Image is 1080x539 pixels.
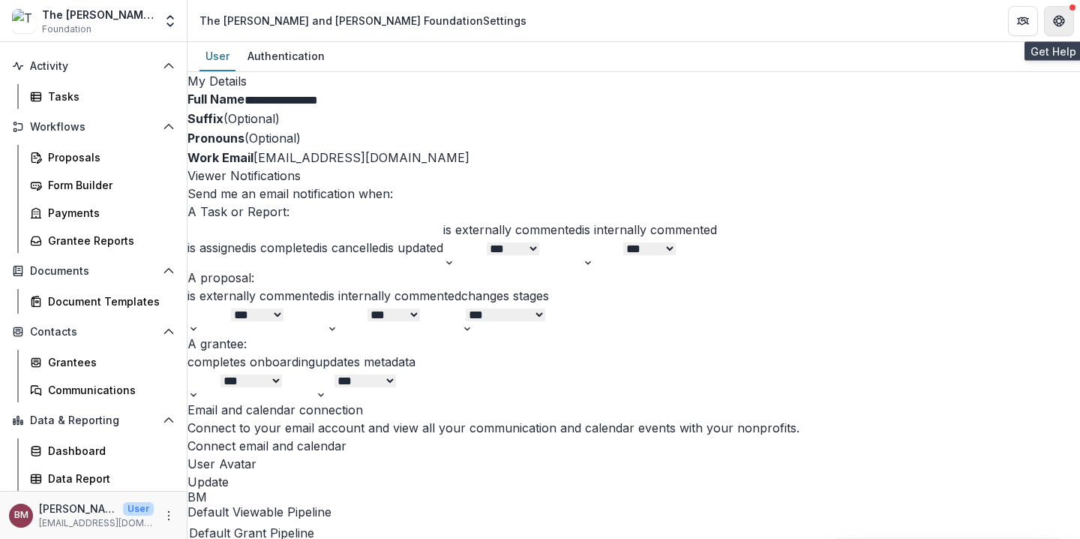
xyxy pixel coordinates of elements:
[6,320,181,344] button: Open Contacts
[187,269,1080,287] h3: A proposal:
[385,240,443,255] label: is updated
[187,473,229,491] button: Update
[199,42,235,71] a: User
[39,501,117,516] p: [PERSON_NAME]
[187,335,1080,353] h3: A grantee:
[48,354,169,370] div: Grantees
[6,54,181,78] button: Open Activity
[24,378,181,402] a: Communications
[42,23,91,36] span: Foundation
[6,259,181,283] button: Open Documents
[48,177,169,193] div: Form Builder
[6,115,181,139] button: Open Workflows
[582,222,717,237] label: is internally commented
[160,507,178,525] button: More
[48,89,169,104] div: Tasks
[6,408,181,432] button: Open Data & Reporting
[24,466,181,491] a: Data Report
[199,13,526,29] div: The [PERSON_NAME] and [PERSON_NAME] Foundation Settings
[39,516,154,530] p: [EMAIL_ADDRESS][DOMAIN_NAME]
[48,471,169,486] div: Data Report
[48,443,169,459] div: Dashboard
[223,111,280,126] span: (Optional)
[48,205,169,221] div: Payments
[443,222,582,237] label: is externally commented
[187,149,1080,167] div: [EMAIL_ADDRESS][DOMAIN_NAME]
[187,131,244,146] span: Pronouns
[48,149,169,165] div: Proposals
[24,173,181,197] a: Form Builder
[30,414,157,427] span: Data & Reporting
[187,72,1080,90] h2: My Details
[24,289,181,314] a: Document Templates
[244,131,301,146] span: (Optional)
[30,60,157,73] span: Activity
[187,150,253,165] span: Work Email
[187,203,1080,221] h3: A Task or Report:
[187,491,1080,503] div: Bethanie Milteer
[187,419,1080,437] p: Connect to your email account and view all your communication and calendar events with your nonpr...
[187,354,315,369] label: completes onboarding
[193,10,532,32] nav: breadcrumb
[319,240,385,255] label: is cancelled
[199,45,235,67] div: User
[24,200,181,225] a: Payments
[160,6,181,36] button: Open entity switcher
[248,240,319,255] label: is completed
[187,92,244,107] span: Full Name
[187,111,223,126] span: Suffix
[187,455,1080,473] h2: User Avatar
[326,288,461,303] label: is internally commented
[187,288,326,303] label: is externally commented
[187,240,248,255] label: is assigned
[24,350,181,375] a: Grantees
[461,288,549,303] label: changes stages
[42,7,154,23] div: The [PERSON_NAME] and [PERSON_NAME] Foundation
[24,438,181,463] a: Dashboard
[187,167,1080,185] h2: Viewer Notifications
[48,382,169,398] div: Communications
[24,228,181,253] a: Grantee Reports
[187,503,1080,521] h2: Default Viewable Pipeline
[30,326,157,339] span: Contacts
[24,145,181,170] a: Proposals
[315,354,415,369] label: updates metadata
[48,294,169,309] div: Document Templates
[1008,6,1038,36] button: Partners
[187,401,1080,419] h2: Email and calendar connection
[12,9,36,33] img: The Carol and James Collins Foundation
[48,233,169,248] div: Grantee Reports
[187,186,393,201] span: Send me an email notification when:
[123,502,154,516] p: User
[30,121,157,134] span: Workflows
[1044,6,1074,36] button: Get Help
[187,437,346,455] button: Connect email and calendar
[14,510,28,520] div: Bethanie Milteer
[30,265,157,278] span: Documents
[241,42,331,71] a: Authentication
[24,84,181,109] a: Tasks
[241,45,331,67] div: Authentication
